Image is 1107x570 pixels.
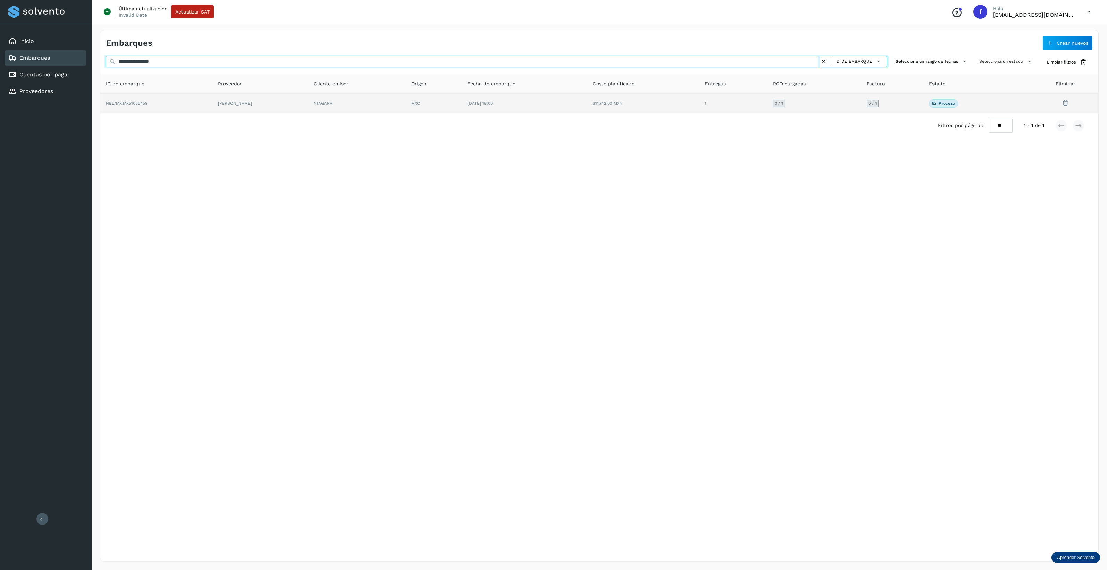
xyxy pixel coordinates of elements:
[19,88,53,94] a: Proveedores
[19,38,34,44] a: Inicio
[171,5,214,18] button: Actualizar SAT
[1051,552,1100,563] div: Aprender Solvento
[106,80,144,87] span: ID de embarque
[893,56,971,67] button: Selecciona un rango de fechas
[119,6,168,12] p: Última actualización
[593,80,634,87] span: Costo planificado
[1057,41,1088,45] span: Crear nuevos
[5,67,86,82] div: Cuentas por pagar
[5,84,86,99] div: Proveedores
[314,80,348,87] span: Cliente emisor
[1047,59,1076,65] span: Limpiar filtros
[867,80,885,87] span: Factura
[1024,122,1044,129] span: 1 - 1 de 1
[5,50,86,66] div: Embarques
[1057,555,1095,560] p: Aprender Solvento
[218,80,242,87] span: Proveedor
[938,122,983,129] span: Filtros por página :
[1056,80,1075,87] span: Eliminar
[308,94,406,113] td: NIAGARA
[467,80,515,87] span: Fecha de embarque
[977,56,1036,67] button: Selecciona un estado
[833,57,884,67] button: ID de embarque
[406,94,462,113] td: MXC
[775,101,783,106] span: 0 / 1
[929,80,945,87] span: Estado
[106,101,147,106] span: NBL/MX.MX51055459
[1041,56,1093,69] button: Limpiar filtros
[699,94,767,113] td: 1
[106,38,152,48] h4: Embarques
[705,80,726,87] span: Entregas
[175,9,210,14] span: Actualizar SAT
[835,58,872,65] span: ID de embarque
[587,94,699,113] td: $11,742.00 MXN
[19,71,70,78] a: Cuentas por pagar
[411,80,426,87] span: Origen
[993,6,1076,11] p: Hola,
[868,101,877,106] span: 0 / 1
[5,34,86,49] div: Inicio
[773,80,806,87] span: POD cargadas
[932,101,955,106] p: En proceso
[19,55,50,61] a: Embarques
[1042,36,1093,50] button: Crear nuevos
[993,11,1076,18] p: fepadilla@niagarawater.com
[467,101,493,106] span: [DATE] 18:00
[212,94,308,113] td: [PERSON_NAME]
[119,12,147,18] p: Invalid Date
